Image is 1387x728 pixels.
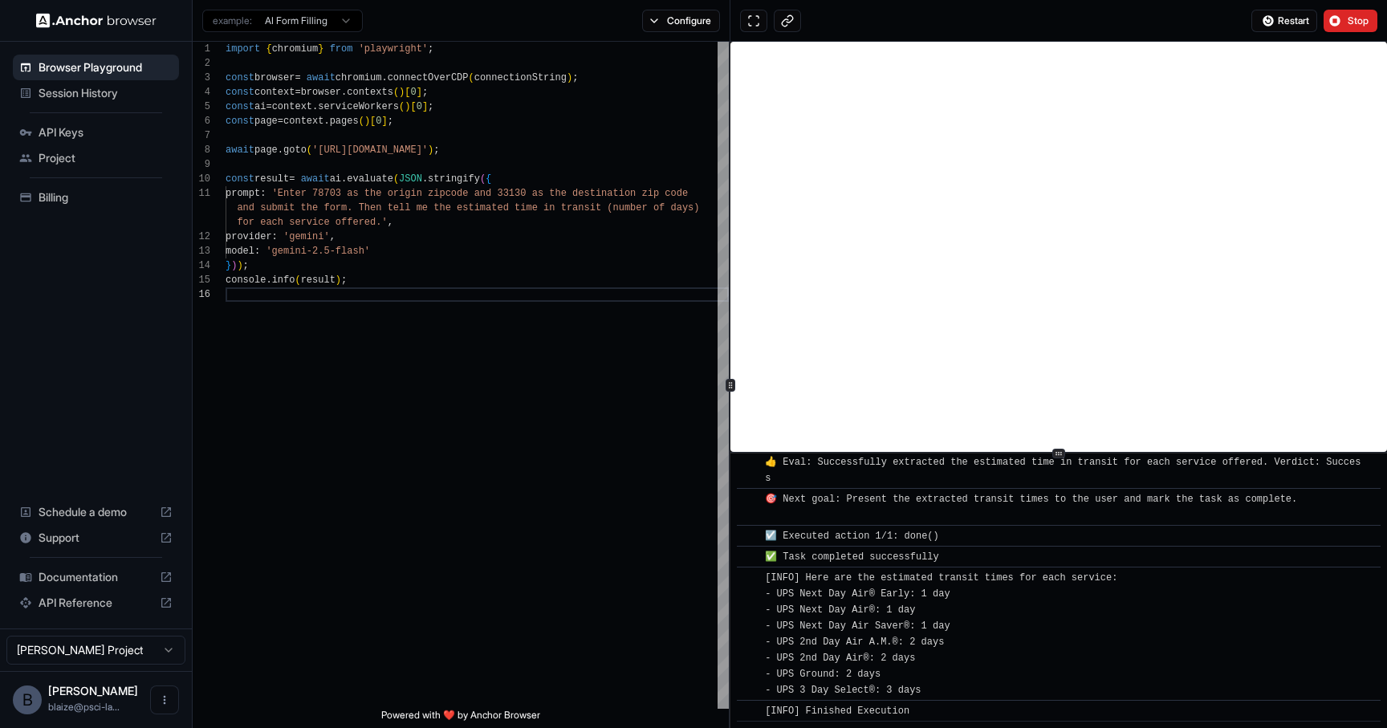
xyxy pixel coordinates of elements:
span: Powered with ❤️ by Anchor Browser [381,709,540,728]
span: chromium [336,72,382,83]
span: ​ [745,454,753,470]
button: Stop [1324,10,1377,32]
span: browser [301,87,341,98]
span: browser [254,72,295,83]
span: ai [330,173,341,185]
span: ) [405,101,410,112]
span: const [226,116,254,127]
span: await [226,144,254,156]
div: 3 [193,71,210,85]
div: 4 [193,85,210,100]
button: Open in full screen [740,10,767,32]
span: 'Enter 78703 as the origin zipcode and 33130 as th [272,188,561,199]
span: evaluate [347,173,393,185]
span: ( [393,87,399,98]
span: Browser Playground [39,59,173,75]
div: 2 [193,56,210,71]
span: Restart [1278,14,1309,27]
span: ( [480,173,486,185]
span: ; [428,101,433,112]
span: ; [422,87,428,98]
span: ) [231,260,237,271]
div: Billing [13,185,179,210]
span: ​ [745,528,753,544]
span: ( [359,116,364,127]
span: blaize@psci-labs.com [48,701,120,713]
span: } [226,260,231,271]
span: model [226,246,254,257]
span: 🎯 Next goal: Present the extracted transit times to the user and mark the task as complete. [765,494,1297,521]
span: [INFO] Finished Execution [765,706,909,717]
button: Restart [1251,10,1317,32]
span: = [278,116,283,127]
span: ; [572,72,578,83]
span: ( [295,275,300,286]
div: 11 [193,186,210,201]
span: ai [254,101,266,112]
div: 1 [193,42,210,56]
span: Billing [39,189,173,205]
button: Configure [642,10,720,32]
span: console [226,275,266,286]
span: 0 [410,87,416,98]
span: const [226,101,254,112]
span: result [254,173,289,185]
span: : [272,231,278,242]
span: ; [433,144,439,156]
button: Open menu [150,685,179,714]
span: ) [364,116,370,127]
span: [ [370,116,376,127]
span: [ [405,87,410,98]
span: me in transit (number of days) [526,202,699,214]
div: 9 [193,157,210,172]
div: Support [13,525,179,551]
span: ​ [745,703,753,719]
span: contexts [347,87,393,98]
div: Schedule a demo [13,499,179,525]
span: 0 [417,101,422,112]
span: const [226,173,254,185]
span: await [301,173,330,185]
span: . [341,173,347,185]
div: 15 [193,273,210,287]
div: 5 [193,100,210,114]
div: Project [13,145,179,171]
span: result [301,275,336,286]
img: Anchor Logo [36,13,157,28]
span: . [341,87,347,98]
span: ] [422,101,428,112]
span: ☑️ Executed action 1/1: done() [765,531,939,542]
span: context [283,116,323,127]
span: Support [39,530,153,546]
div: 13 [193,244,210,258]
span: 'playwright' [359,43,428,55]
div: 7 [193,128,210,143]
div: 14 [193,258,210,273]
span: import [226,43,260,55]
span: } [318,43,323,55]
span: . [422,173,428,185]
span: Session History [39,85,173,101]
span: [ [410,101,416,112]
div: Documentation [13,564,179,590]
div: 16 [193,287,210,302]
span: const [226,87,254,98]
div: 12 [193,230,210,244]
span: API Reference [39,595,153,611]
span: = [295,87,300,98]
div: API Reference [13,590,179,616]
span: pages [330,116,359,127]
span: JSON [399,173,422,185]
span: page [254,144,278,156]
span: const [226,72,254,83]
span: 0 [376,116,381,127]
span: e destination zip code [561,188,688,199]
span: connectOverCDP [388,72,469,83]
span: . [266,275,271,286]
span: ) [567,72,572,83]
div: 8 [193,143,210,157]
span: . [381,72,387,83]
span: from [330,43,353,55]
span: for each service offered.' [237,217,387,228]
span: ( [307,144,312,156]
